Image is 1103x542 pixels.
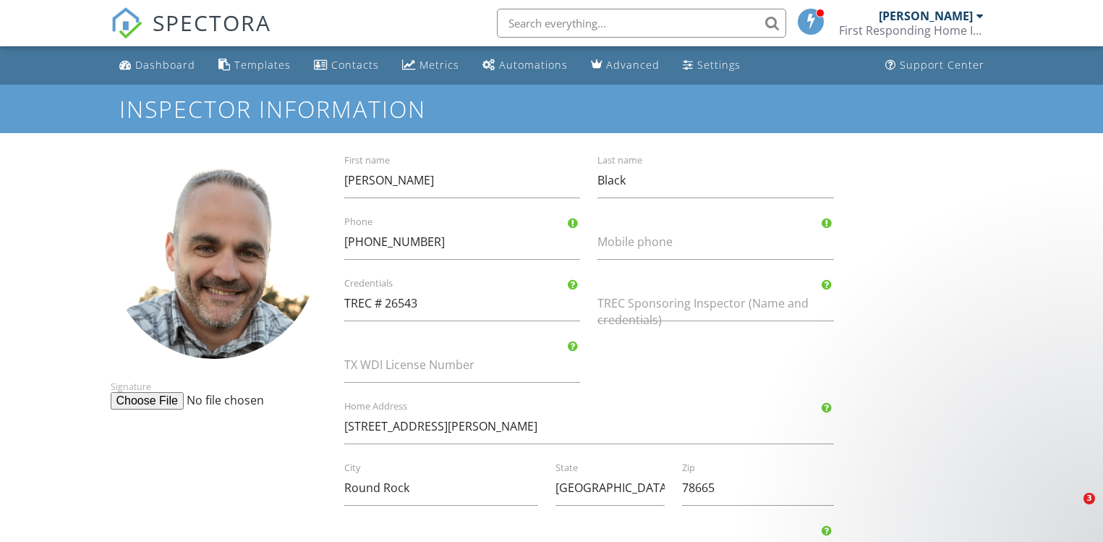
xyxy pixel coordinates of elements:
a: SPECTORA [111,20,271,50]
span: 3 [1083,493,1095,504]
img: The Best Home Inspection Software - Spectora [111,7,142,39]
a: Templates [213,52,297,79]
a: Settings [677,52,746,79]
iframe: Intercom live chat [1054,493,1089,528]
label: Mobile phone [597,234,851,250]
div: Dashboard [135,58,195,72]
a: Metrics [396,52,465,79]
a: Automations (Basic) [477,52,574,79]
div: Support Center [900,58,984,72]
div: Advanced [606,58,660,72]
label: Phone [344,216,598,229]
h1: Inspector Information [119,96,983,122]
span: SPECTORA [153,7,271,38]
label: TX WDI License Number [344,357,598,373]
div: Automations [499,58,568,72]
a: Dashboard [114,52,201,79]
div: First Responding Home Inspections [839,23,984,38]
div: Settings [697,58,741,72]
label: TREC Sponsoring Inspector (Name and credentials) [597,295,851,328]
div: Metrics [420,58,459,72]
a: Contacts [308,52,385,79]
div: Templates [234,58,291,72]
div: [PERSON_NAME] [879,9,973,23]
a: Support Center [880,52,990,79]
input: Search everything... [497,9,786,38]
div: Contacts [331,58,379,72]
a: Advanced [585,52,665,79]
div: Signature [111,151,318,392]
